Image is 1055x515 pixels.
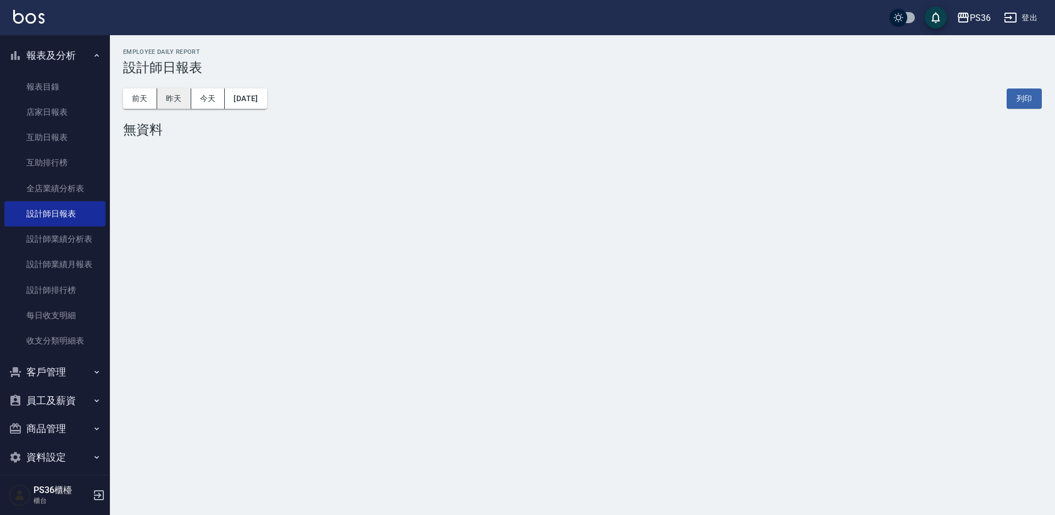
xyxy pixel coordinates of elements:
a: 設計師業績月報表 [4,252,105,277]
a: 報表目錄 [4,74,105,99]
a: 互助日報表 [4,125,105,150]
button: 商品管理 [4,414,105,443]
button: PS36 [952,7,995,29]
button: [DATE] [225,88,266,109]
h3: 設計師日報表 [123,60,1042,75]
h2: Employee Daily Report [123,48,1042,56]
button: 登出 [1000,8,1042,28]
div: 無資料 [123,122,1042,137]
img: Logo [13,10,45,24]
a: 店家日報表 [4,99,105,125]
button: 今天 [191,88,225,109]
button: 客戶管理 [4,358,105,386]
a: 收支分類明細表 [4,328,105,353]
a: 互助排行榜 [4,150,105,175]
div: PS36 [970,11,991,25]
a: 設計師排行榜 [4,278,105,303]
button: 資料設定 [4,443,105,472]
a: 每日收支明細 [4,303,105,328]
button: 前天 [123,88,157,109]
h5: PS36櫃檯 [34,485,90,496]
img: Person [9,484,31,506]
a: 全店業績分析表 [4,176,105,201]
button: 列印 [1007,88,1042,109]
button: save [925,7,947,29]
button: 昨天 [157,88,191,109]
a: 設計師日報表 [4,201,105,226]
button: 員工及薪資 [4,386,105,415]
button: 報表及分析 [4,41,105,70]
p: 櫃台 [34,496,90,506]
a: 設計師業績分析表 [4,226,105,252]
